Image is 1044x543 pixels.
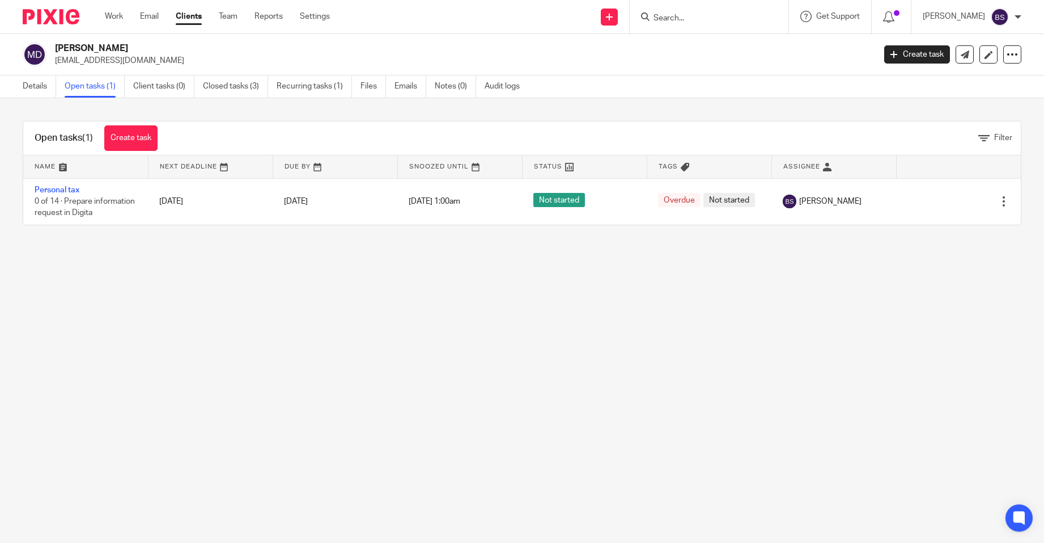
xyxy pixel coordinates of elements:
span: [PERSON_NAME] [799,196,861,207]
a: Details [23,75,56,98]
a: Work [105,11,123,22]
span: Not started [703,193,755,207]
td: [DATE] [148,178,273,225]
span: Filter [994,134,1012,142]
a: Notes (0) [435,75,476,98]
span: Snoozed Until [409,163,469,170]
span: Get Support [816,12,860,20]
a: Open tasks (1) [65,75,125,98]
span: [DATE] 1:00am [409,197,460,205]
span: [DATE] [284,197,308,205]
span: Tags [659,163,678,170]
img: svg%3E [783,195,796,208]
a: Create task [884,45,950,64]
p: [PERSON_NAME] [923,11,985,22]
span: Status [534,163,562,170]
a: Settings [300,11,330,22]
img: Pixie [23,9,79,24]
a: Email [140,11,159,22]
span: Not started [533,193,585,207]
a: Closed tasks (3) [203,75,268,98]
a: Emails [394,75,426,98]
span: Overdue [658,193,701,207]
h2: [PERSON_NAME] [55,43,705,54]
a: Create task [104,125,158,151]
a: Reports [254,11,283,22]
img: svg%3E [991,8,1009,26]
span: (1) [82,133,93,142]
h1: Open tasks [35,132,93,144]
a: Files [360,75,386,98]
a: Audit logs [485,75,528,98]
a: Clients [176,11,202,22]
img: svg%3E [23,43,46,66]
input: Search [652,14,754,24]
a: Team [219,11,237,22]
a: Client tasks (0) [133,75,194,98]
a: Recurring tasks (1) [277,75,352,98]
a: Personal tax [35,186,79,194]
span: 0 of 14 · Prepare information request in Digita [35,197,135,217]
p: [EMAIL_ADDRESS][DOMAIN_NAME] [55,55,867,66]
